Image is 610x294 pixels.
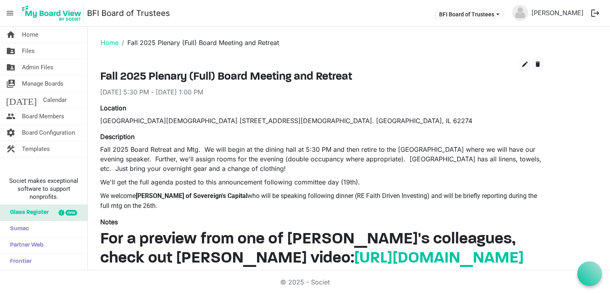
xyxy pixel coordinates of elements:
[65,210,77,216] div: new
[6,237,44,253] span: Partner Web
[6,27,16,43] span: home
[22,108,64,124] span: Board Members
[280,278,330,286] a: © 2025 - Societ
[87,5,170,21] a: BFI Board of Trustees
[119,38,279,47] li: Fall 2025 Plenary (Full) Board Meeting and Retreat
[136,192,248,200] strong: [PERSON_NAME] of Sovereign's Capital
[6,43,16,59] span: folder_shared
[6,92,37,108] span: [DATE]
[4,177,84,201] span: Societ makes exceptional software to support nonprofits.
[22,43,35,59] span: Files
[100,132,135,141] label: Description
[512,5,528,21] img: no-profile-picture.svg
[22,59,53,75] span: Admin Files
[101,39,119,47] a: Home
[100,103,126,113] label: Location
[6,108,16,124] span: people
[100,177,543,187] p: We'll get the full agenda posted to this announcement following committee day (19th).
[2,6,18,21] span: menu
[100,217,118,227] label: Notes
[6,254,32,270] span: Frontier
[20,3,84,23] img: My Board View Logo
[532,59,543,71] button: delete
[6,59,16,75] span: folder_shared
[22,76,63,92] span: Manage Boards
[43,92,67,108] span: Calendar
[22,141,50,157] span: Templates
[100,192,537,210] span: We welcome who will be speaking following dinner (RE Faith Driven Investing) and will be briefly ...
[534,61,541,68] span: delete
[6,205,49,221] span: Glass Register
[22,125,75,141] span: Board Configuration
[587,5,604,22] button: logout
[100,230,543,268] h1: For a preview from one of [PERSON_NAME]'s colleagues, check out [PERSON_NAME] video:
[354,251,524,267] a: [URL][DOMAIN_NAME]
[100,145,543,173] p: Fall 2025 Board Retreat and Mtg. We will begin at the dining hall at 5:30 PM and then retire to t...
[6,141,16,157] span: construction
[519,59,531,71] button: edit
[521,61,529,68] span: edit
[100,71,543,84] h3: Fall 2025 Plenary (Full) Board Meeting and Retreat
[22,27,38,43] span: Home
[528,5,587,21] a: [PERSON_NAME]
[100,116,543,125] div: [GEOGRAPHIC_DATA][DEMOGRAPHIC_DATA] [STREET_ADDRESS][DEMOGRAPHIC_DATA]. [GEOGRAPHIC_DATA], IL 62274
[434,8,505,20] button: BFI Board of Trustees dropdownbutton
[6,125,16,141] span: settings
[100,87,543,97] div: [DATE] 5:30 PM - [DATE] 1:00 PM
[6,76,16,92] span: switch_account
[20,3,87,23] a: My Board View Logo
[6,221,29,237] span: Sumac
